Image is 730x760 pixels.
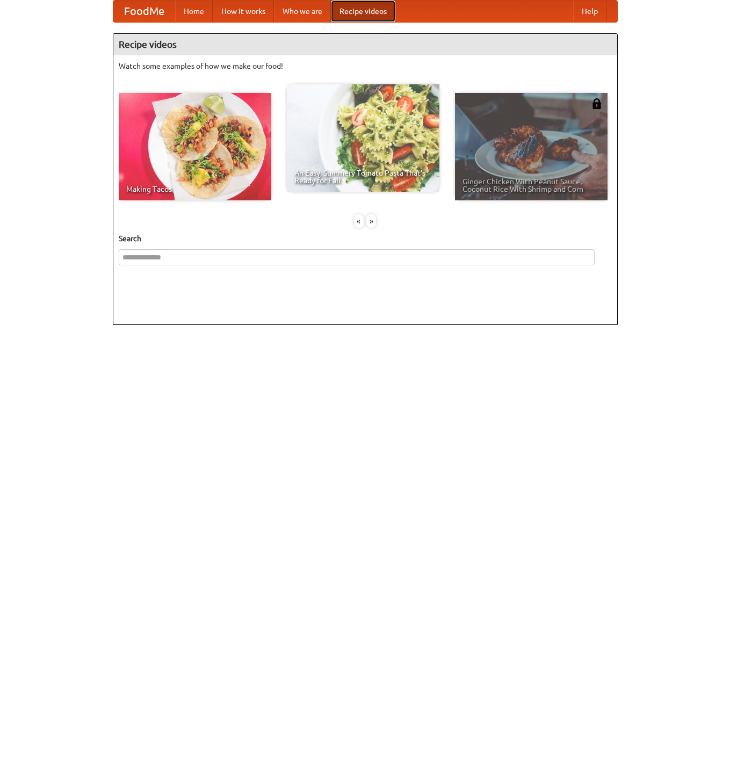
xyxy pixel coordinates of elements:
a: An Easy, Summery Tomato Pasta That's Ready for Fall [287,84,439,192]
div: « [354,214,364,228]
a: Making Tacos [119,93,271,200]
a: FoodMe [113,1,175,22]
a: How it works [213,1,274,22]
h5: Search [119,233,612,244]
img: 483408.png [591,98,602,109]
p: Watch some examples of how we make our food! [119,61,612,71]
div: » [366,214,376,228]
a: Help [573,1,606,22]
h4: Recipe videos [113,34,617,55]
a: Who we are [274,1,331,22]
a: Recipe videos [331,1,395,22]
span: Making Tacos [126,185,264,193]
a: Home [175,1,213,22]
span: An Easy, Summery Tomato Pasta That's Ready for Fall [294,169,432,184]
